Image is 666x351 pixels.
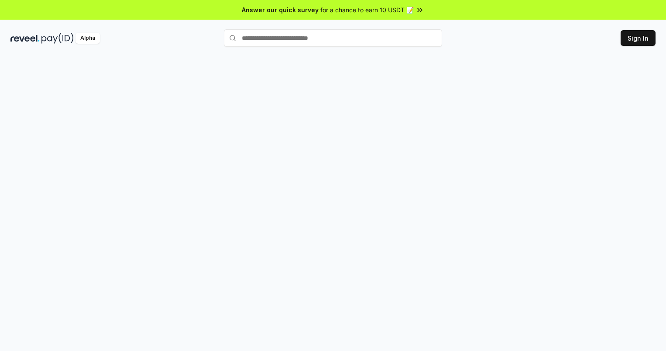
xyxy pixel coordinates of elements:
span: for a chance to earn 10 USDT 📝 [320,5,414,14]
span: Answer our quick survey [242,5,319,14]
div: Alpha [76,33,100,44]
img: pay_id [41,33,74,44]
button: Sign In [621,30,656,46]
img: reveel_dark [10,33,40,44]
